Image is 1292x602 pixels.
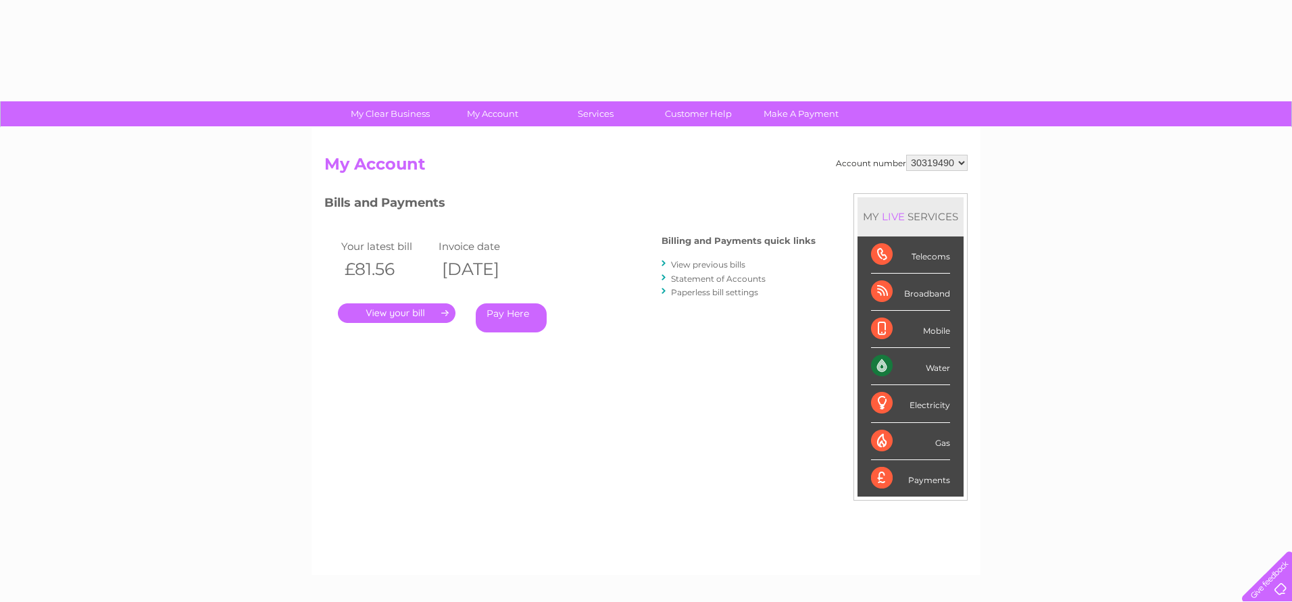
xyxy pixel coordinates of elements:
[871,460,950,497] div: Payments
[540,101,651,126] a: Services
[671,287,758,297] a: Paperless bill settings
[476,303,547,332] a: Pay Here
[671,274,766,284] a: Statement of Accounts
[836,155,968,171] div: Account number
[435,237,532,255] td: Invoice date
[324,193,816,217] h3: Bills and Payments
[871,385,950,422] div: Electricity
[338,303,455,323] a: .
[879,210,908,223] div: LIVE
[871,236,950,274] div: Telecoms
[435,255,532,283] th: [DATE]
[338,237,435,255] td: Your latest bill
[871,274,950,311] div: Broadband
[871,348,950,385] div: Water
[338,255,435,283] th: £81.56
[871,311,950,348] div: Mobile
[334,101,446,126] a: My Clear Business
[437,101,549,126] a: My Account
[643,101,754,126] a: Customer Help
[671,259,745,270] a: View previous bills
[871,423,950,460] div: Gas
[662,236,816,246] h4: Billing and Payments quick links
[324,155,968,180] h2: My Account
[745,101,857,126] a: Make A Payment
[858,197,964,236] div: MY SERVICES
